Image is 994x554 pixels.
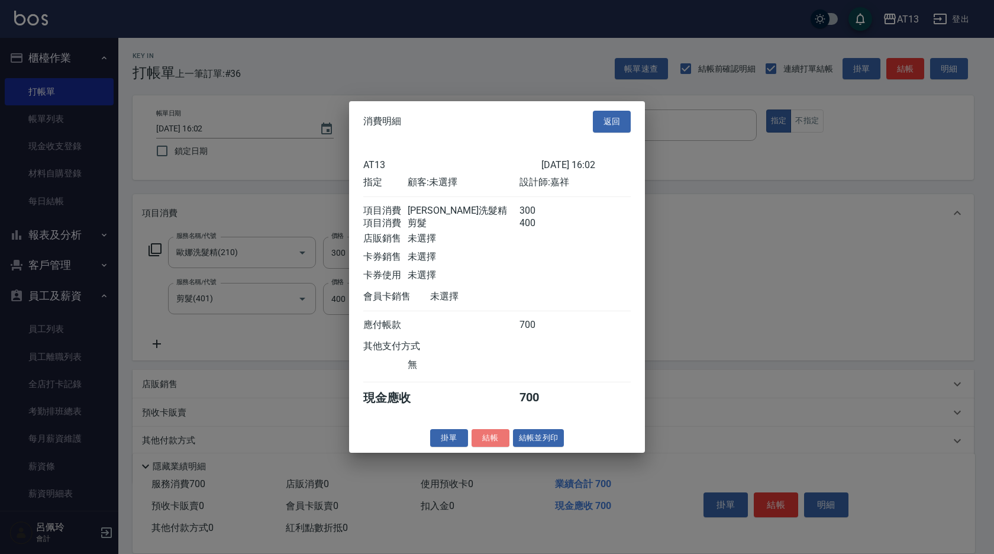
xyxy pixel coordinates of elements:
div: 未選擇 [408,232,519,244]
div: 未選擇 [408,269,519,281]
div: 其他支付方式 [363,340,453,352]
button: 掛單 [430,429,468,447]
div: 項目消費 [363,217,408,229]
button: 結帳並列印 [513,429,564,447]
div: 700 [519,318,564,331]
button: 結帳 [472,429,509,447]
div: 指定 [363,176,408,188]
div: 店販銷售 [363,232,408,244]
div: 300 [519,204,564,217]
div: 現金應收 [363,389,430,405]
div: 未選擇 [408,250,519,263]
div: 會員卡銷售 [363,290,430,302]
div: 設計師: 嘉祥 [519,176,631,188]
button: 返回 [593,111,631,133]
div: AT13 [363,159,541,170]
div: 400 [519,217,564,229]
div: 700 [519,389,564,405]
div: 項目消費 [363,204,408,217]
div: 應付帳款 [363,318,408,331]
div: [PERSON_NAME]洗髮精 [408,204,519,217]
div: 卡券使用 [363,269,408,281]
div: [DATE] 16:02 [541,159,631,170]
div: 顧客: 未選擇 [408,176,519,188]
div: 剪髮 [408,217,519,229]
div: 卡券銷售 [363,250,408,263]
div: 無 [408,358,519,371]
div: 未選擇 [430,290,541,302]
span: 消費明細 [363,115,401,127]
